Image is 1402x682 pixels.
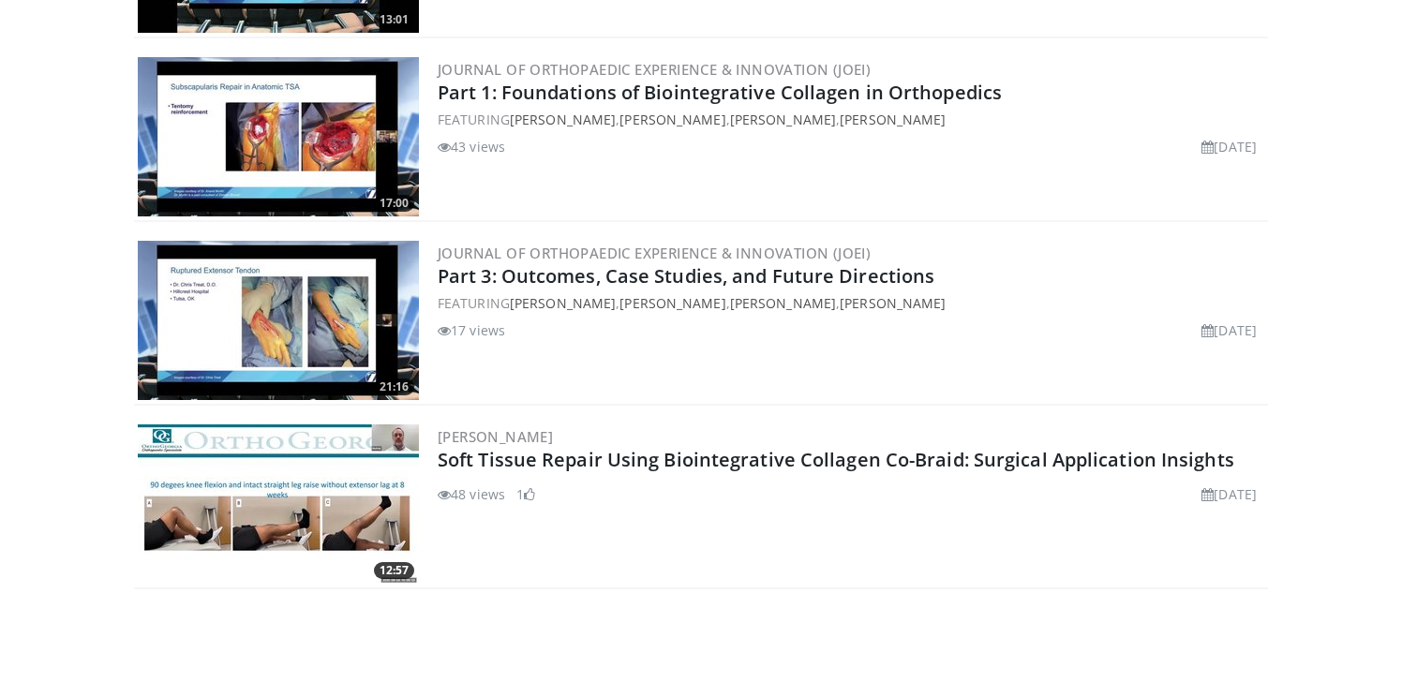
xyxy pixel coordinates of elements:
a: 21:16 [138,241,419,400]
li: [DATE] [1201,137,1257,156]
a: [PERSON_NAME] [619,111,725,128]
a: [PERSON_NAME] [619,294,725,312]
a: [PERSON_NAME] [510,111,616,128]
span: 12:57 [374,562,414,579]
li: 43 views [438,137,505,156]
li: [DATE] [1201,484,1257,504]
a: 12:57 [138,424,419,584]
img: 21cc53e3-2ad0-443c-9dfc-59df409b96e5.300x170_q85_crop-smart_upscale.jpg [138,57,419,216]
a: [PERSON_NAME] [438,427,553,446]
a: [PERSON_NAME] [730,111,836,128]
li: 48 views [438,484,505,504]
span: 21:16 [374,378,414,395]
a: [PERSON_NAME] [840,294,946,312]
a: [PERSON_NAME] [730,294,836,312]
img: c389617d-ce64-47fb-901c-7653e1c65084.300x170_q85_crop-smart_upscale.jpg [138,424,419,584]
img: b35d65a9-7d45-400a-8b67-eef5d228f227.300x170_q85_crop-smart_upscale.jpg [138,241,419,400]
li: 1 [516,484,535,504]
a: Part 1: Foundations of Biointegrative Collagen in Orthopedics [438,80,1002,105]
li: [DATE] [1201,320,1257,340]
div: FEATURING , , , [438,293,1264,313]
a: Journal of Orthopaedic Experience & Innovation (JOEI) [438,244,871,262]
li: 17 views [438,320,505,340]
a: Journal of Orthopaedic Experience & Innovation (JOEI) [438,60,871,79]
a: Part 3: Outcomes, Case Studies, and Future Directions [438,263,934,289]
a: [PERSON_NAME] [840,111,946,128]
span: 13:01 [374,11,414,28]
div: FEATURING , , , [438,110,1264,129]
a: [PERSON_NAME] [510,294,616,312]
a: 17:00 [138,57,419,216]
a: Soft Tissue Repair Using Biointegrative Collagen Co-Braid: Surgical Application Insights [438,447,1234,472]
span: 17:00 [374,195,414,212]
